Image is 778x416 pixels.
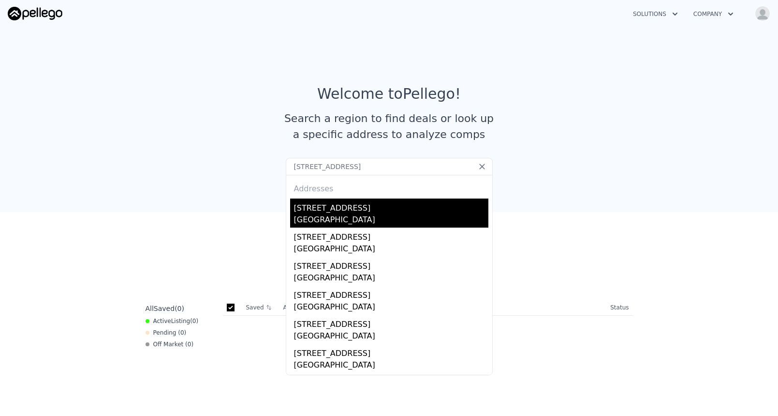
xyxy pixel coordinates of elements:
[153,317,199,325] span: Active ( 0 )
[294,359,488,373] div: [GEOGRAPHIC_DATA]
[294,272,488,286] div: [GEOGRAPHIC_DATA]
[625,5,686,23] button: Solutions
[294,243,488,257] div: [GEOGRAPHIC_DATA]
[290,175,488,199] div: Addresses
[294,301,488,315] div: [GEOGRAPHIC_DATA]
[146,304,184,313] div: All ( 0 )
[146,340,194,348] div: Off Market ( 0 )
[294,257,488,272] div: [STREET_ADDRESS]
[294,373,488,388] div: [STREET_ADDRESS]
[294,286,488,301] div: [STREET_ADDRESS]
[755,6,770,21] img: avatar
[294,199,488,214] div: [STREET_ADDRESS]
[171,318,191,324] span: Listing
[242,300,279,315] th: Saved
[317,85,461,103] div: Welcome to Pellego !
[142,268,637,284] div: Save properties to see them here
[8,7,62,20] img: Pellego
[294,315,488,330] div: [STREET_ADDRESS]
[294,214,488,228] div: [GEOGRAPHIC_DATA]
[294,330,488,344] div: [GEOGRAPHIC_DATA]
[294,344,488,359] div: [STREET_ADDRESS]
[154,305,175,312] span: Saved
[279,300,607,316] th: Address
[606,300,632,316] th: Status
[146,329,187,337] div: Pending ( 0 )
[142,243,637,261] div: Saved Properties
[281,110,498,142] div: Search a region to find deals or look up a specific address to analyze comps
[686,5,741,23] button: Company
[294,228,488,243] div: [STREET_ADDRESS]
[286,158,493,175] input: Search an address or region...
